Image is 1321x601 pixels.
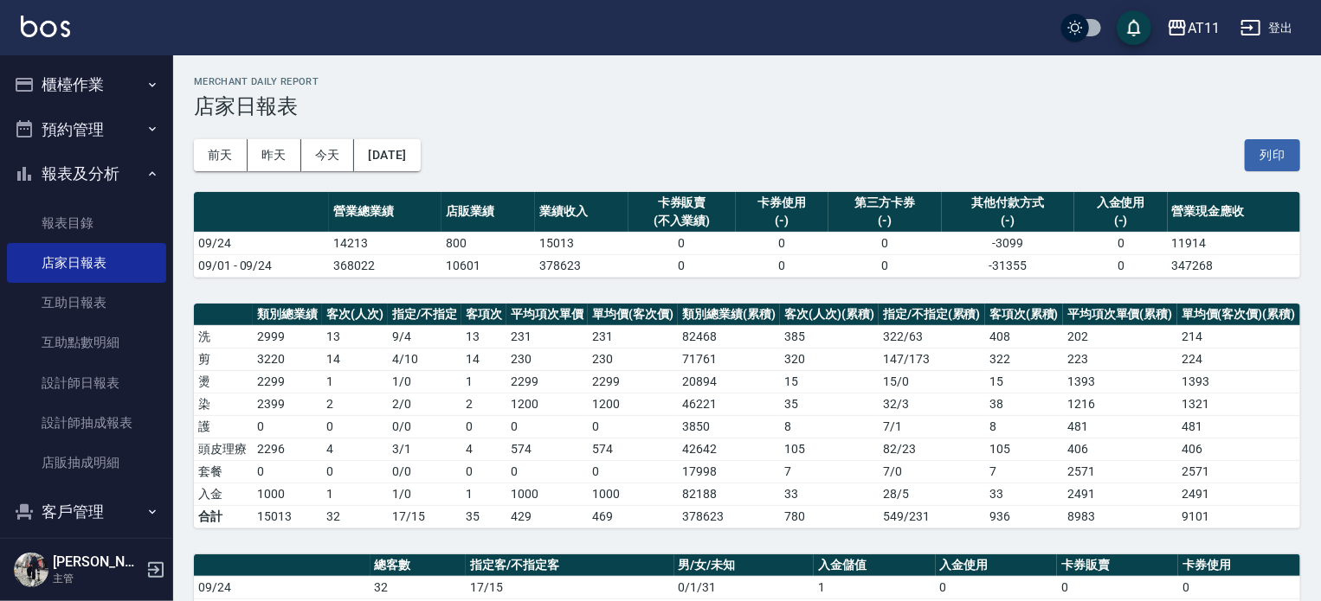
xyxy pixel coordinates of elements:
[879,415,985,438] td: 7 / 1
[7,62,166,107] button: 櫃檯作業
[678,483,780,505] td: 82188
[461,370,506,393] td: 1
[461,304,506,326] th: 客項次
[388,460,461,483] td: 0 / 0
[506,483,588,505] td: 1000
[879,438,985,460] td: 82 / 23
[194,139,248,171] button: 前天
[678,304,780,326] th: 類別總業績(累積)
[1063,460,1177,483] td: 2571
[588,505,678,527] td: 469
[7,283,166,323] a: 互助日報表
[466,576,673,598] td: 17/15
[1177,348,1300,370] td: 224
[985,370,1063,393] td: 15
[7,243,166,283] a: 店家日報表
[628,232,736,254] td: 0
[1177,393,1300,415] td: 1321
[1234,12,1300,44] button: 登出
[1177,304,1300,326] th: 單均價(客次價)(累積)
[194,304,1300,528] table: a dense table
[194,505,253,527] td: 合計
[1177,325,1300,348] td: 214
[1188,17,1220,39] div: AT11
[371,576,467,598] td: 32
[506,505,588,527] td: 429
[322,483,388,505] td: 1
[1177,483,1300,505] td: 2491
[194,348,253,370] td: 剪
[678,505,780,527] td: 378623
[942,232,1074,254] td: -3099
[461,505,506,527] td: 35
[253,393,322,415] td: 2399
[371,554,467,577] th: 總客數
[780,304,879,326] th: 客次(人次)(累積)
[535,232,628,254] td: 15013
[780,393,879,415] td: 35
[253,348,322,370] td: 3220
[506,438,588,460] td: 574
[1245,139,1300,171] button: 列印
[879,483,985,505] td: 28 / 5
[535,254,628,277] td: 378623
[194,438,253,460] td: 頭皮理療
[322,325,388,348] td: 13
[1168,192,1300,233] th: 營業現金應收
[740,194,825,212] div: 卡券使用
[253,415,322,438] td: 0
[7,203,166,243] a: 報表目錄
[588,483,678,505] td: 1000
[461,483,506,505] td: 1
[253,505,322,527] td: 15013
[388,438,461,460] td: 3 / 1
[833,212,937,230] div: (-)
[388,370,461,393] td: 1 / 0
[461,393,506,415] td: 2
[194,76,1300,87] h2: Merchant Daily Report
[194,254,329,277] td: 09/01 - 09/24
[322,348,388,370] td: 14
[1177,460,1300,483] td: 2571
[633,194,731,212] div: 卡券販賣
[354,139,420,171] button: [DATE]
[985,348,1063,370] td: 322
[736,232,829,254] td: 0
[7,403,166,443] a: 設計師抽成報表
[253,438,322,460] td: 2296
[1177,505,1300,527] td: 9101
[1074,232,1168,254] td: 0
[461,325,506,348] td: 13
[194,483,253,505] td: 入金
[985,393,1063,415] td: 38
[1177,438,1300,460] td: 406
[879,393,985,415] td: 32 / 3
[736,254,829,277] td: 0
[388,483,461,505] td: 1 / 0
[1079,194,1163,212] div: 入金使用
[194,393,253,415] td: 染
[588,348,678,370] td: 230
[388,505,461,527] td: 17/15
[53,571,141,586] p: 主管
[879,370,985,393] td: 15 / 0
[678,393,780,415] td: 46221
[879,325,985,348] td: 322 / 63
[879,505,985,527] td: 549/231
[879,460,985,483] td: 7 / 0
[780,325,879,348] td: 385
[194,94,1300,118] h3: 店家日報表
[506,304,588,326] th: 平均項次單價
[1160,10,1227,46] button: AT11
[678,370,780,393] td: 20894
[506,325,588,348] td: 231
[441,232,535,254] td: 800
[740,212,825,230] div: (-)
[780,483,879,505] td: 33
[329,232,441,254] td: 14213
[388,304,461,326] th: 指定/不指定
[780,370,879,393] td: 15
[506,348,588,370] td: 230
[1178,576,1300,598] td: 0
[461,348,506,370] td: 14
